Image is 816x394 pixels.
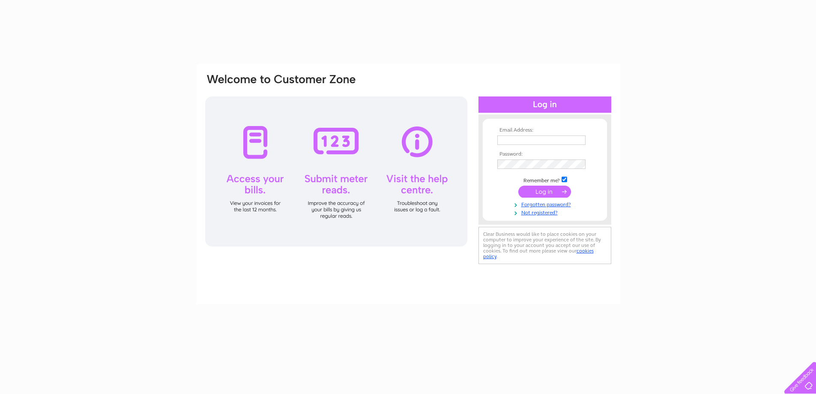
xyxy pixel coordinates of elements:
[478,227,611,264] div: Clear Business would like to place cookies on your computer to improve your experience of the sit...
[495,127,595,133] th: Email Address:
[495,151,595,157] th: Password:
[495,175,595,184] td: Remember me?
[518,186,571,198] input: Submit
[483,248,594,259] a: cookies policy
[497,208,595,216] a: Not registered?
[497,200,595,208] a: Forgotten password?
